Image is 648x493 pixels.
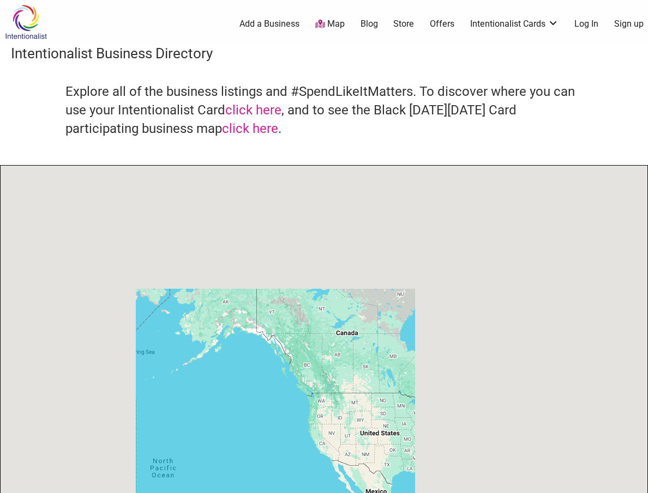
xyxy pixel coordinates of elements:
[470,18,559,30] a: Intentionalist Cards
[361,18,378,30] a: Blog
[225,102,281,118] a: click here
[393,18,414,30] a: Store
[11,44,637,63] h3: Intentionalist Business Directory
[65,83,583,138] h4: Explore all of the business listings and #SpendLikeItMatters. To discover where you can use your ...
[574,18,598,30] a: Log In
[315,18,345,31] a: Map
[614,18,644,30] a: Sign up
[222,121,278,136] a: click here
[239,18,299,30] a: Add a Business
[430,18,454,30] a: Offers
